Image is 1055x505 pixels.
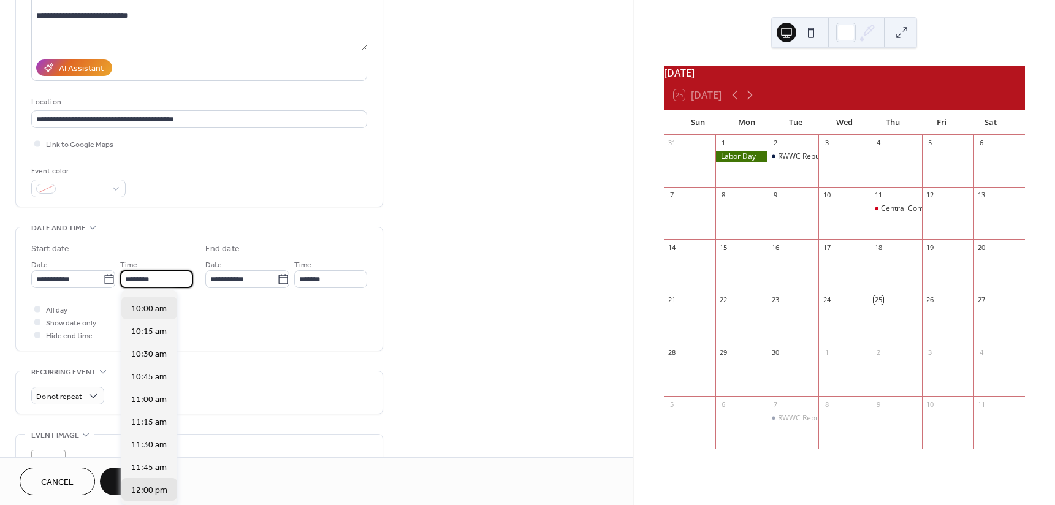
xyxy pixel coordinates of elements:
[668,243,677,252] div: 14
[771,400,780,409] div: 7
[31,222,86,235] span: Date and time
[46,330,93,343] span: Hide end time
[977,347,986,357] div: 4
[778,413,903,423] div: RWWC Republican Women Luncheon
[664,66,1025,80] div: [DATE]
[131,461,167,474] span: 11:45 am
[668,295,677,305] div: 21
[926,295,935,305] div: 26
[771,191,780,200] div: 9
[100,468,163,495] button: Save
[715,151,767,162] div: Labor Day
[822,243,831,252] div: 17
[822,400,831,409] div: 8
[822,191,831,200] div: 10
[977,243,986,252] div: 20
[131,371,167,384] span: 10:45 am
[719,139,728,148] div: 1
[977,139,986,148] div: 6
[131,439,167,452] span: 11:30 am
[668,139,677,148] div: 31
[46,304,67,317] span: All day
[719,400,728,409] div: 6
[36,59,112,76] button: AI Assistant
[46,317,96,330] span: Show date only
[31,243,69,256] div: Start date
[668,191,677,200] div: 7
[131,416,167,429] span: 11:15 am
[771,243,780,252] div: 16
[820,110,869,135] div: Wed
[674,110,723,135] div: Sun
[20,468,95,495] button: Cancel
[131,484,167,497] span: 12:00 pm
[31,366,96,379] span: Recurring event
[874,191,883,200] div: 11
[874,400,883,409] div: 9
[31,96,365,108] div: Location
[926,243,935,252] div: 19
[874,295,883,305] div: 25
[926,139,935,148] div: 5
[778,151,903,162] div: RWWC Republican Women Luncheon
[294,259,311,271] span: Time
[131,303,167,316] span: 10:00 am
[205,259,222,271] span: Date
[881,203,976,214] div: Central Committee Meeting
[874,347,883,357] div: 2
[869,110,918,135] div: Thu
[719,295,728,305] div: 22
[719,191,728,200] div: 8
[822,347,831,357] div: 1
[131,325,167,338] span: 10:15 am
[977,400,986,409] div: 11
[771,295,780,305] div: 23
[767,413,818,423] div: RWWC Republican Women Luncheon
[767,151,818,162] div: RWWC Republican Women Luncheon
[31,429,79,442] span: Event image
[771,347,780,357] div: 30
[771,110,820,135] div: Tue
[771,139,780,148] div: 2
[31,259,48,271] span: Date
[668,400,677,409] div: 5
[977,295,986,305] div: 27
[870,203,921,214] div: Central Committee Meeting
[31,450,66,484] div: ;
[926,191,935,200] div: 12
[822,139,831,148] div: 3
[668,347,677,357] div: 28
[977,191,986,200] div: 13
[41,476,74,489] span: Cancel
[120,259,137,271] span: Time
[722,110,771,135] div: Mon
[822,295,831,305] div: 24
[719,243,728,252] div: 15
[874,243,883,252] div: 18
[36,390,82,404] span: Do not repeat
[926,400,935,409] div: 10
[205,243,240,256] div: End date
[918,110,967,135] div: Fri
[926,347,935,357] div: 3
[874,139,883,148] div: 4
[966,110,1015,135] div: Sat
[131,393,167,406] span: 11:00 am
[31,165,123,178] div: Event color
[59,63,104,75] div: AI Assistant
[46,139,113,151] span: Link to Google Maps
[719,347,728,357] div: 29
[131,348,167,361] span: 10:30 am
